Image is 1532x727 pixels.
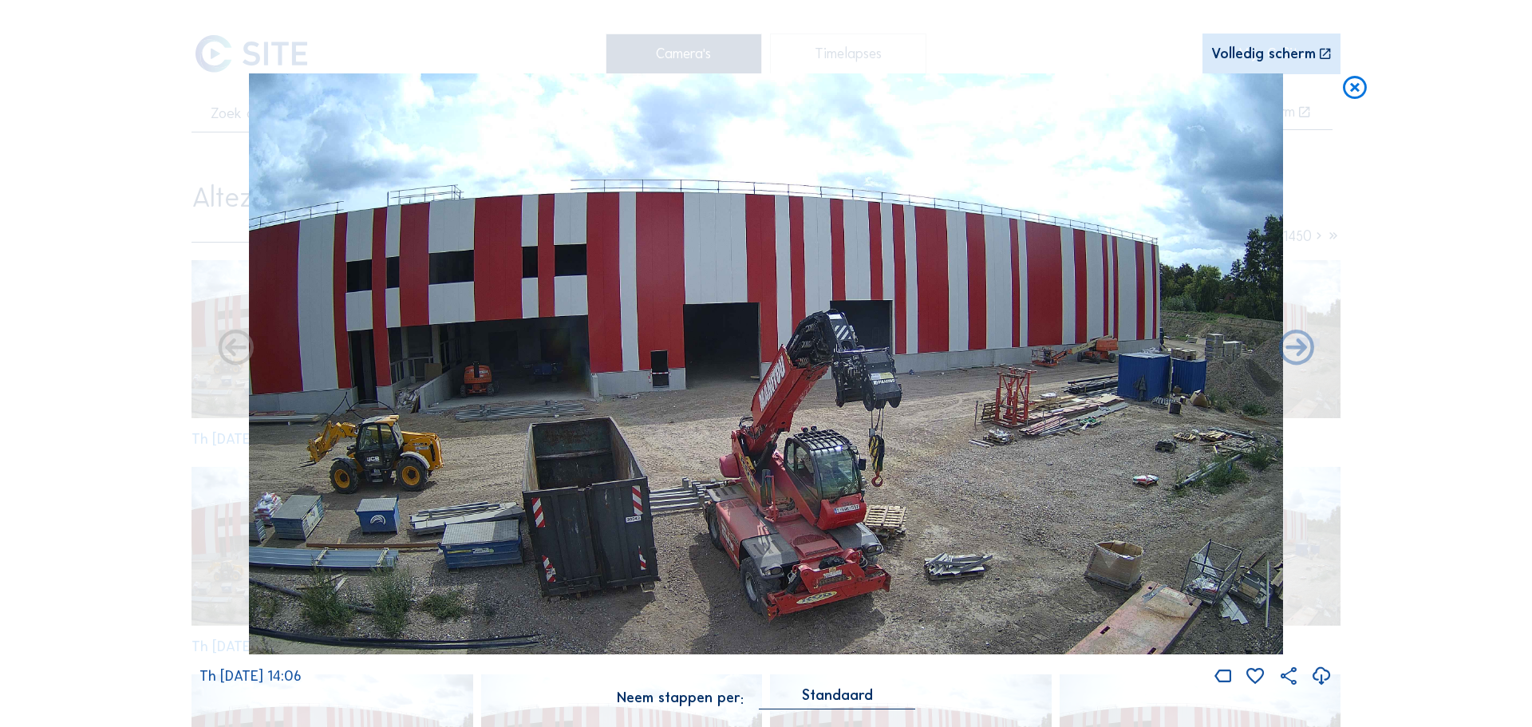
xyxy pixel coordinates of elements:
[802,688,873,702] div: Standaard
[249,73,1283,655] img: Image
[617,691,744,705] div: Neem stappen per:
[1275,327,1317,370] i: Back
[215,327,257,370] i: Forward
[759,688,915,709] div: Standaard
[1211,47,1316,62] div: Volledig scherm
[199,667,302,685] span: Th [DATE] 14:06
